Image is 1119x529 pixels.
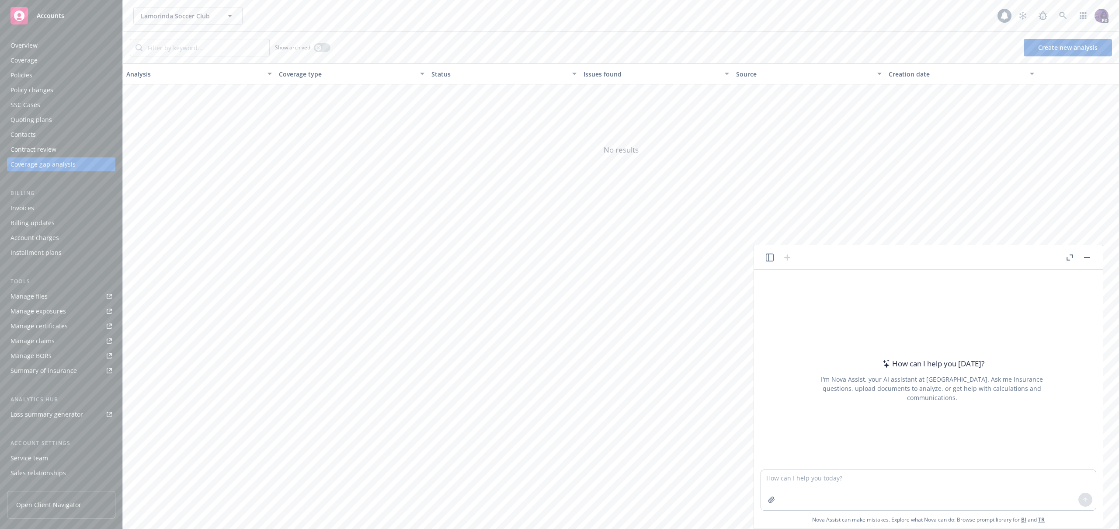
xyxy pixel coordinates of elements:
[10,451,48,465] div: Service team
[10,83,53,97] div: Policy changes
[736,70,872,79] div: Source
[142,39,269,56] input: Filter by keyword...
[7,189,115,198] div: Billing
[10,53,38,67] div: Coverage
[7,407,115,421] a: Loss summary generator
[10,143,56,157] div: Contract review
[10,246,62,260] div: Installment plans
[1054,7,1072,24] a: Search
[10,319,68,333] div: Manage certificates
[10,481,61,495] div: Related accounts
[7,3,115,28] a: Accounts
[10,349,52,363] div: Manage BORs
[7,83,115,97] a: Policy changes
[733,63,885,84] button: Source
[7,38,115,52] a: Overview
[275,63,428,84] button: Coverage type
[7,289,115,303] a: Manage files
[10,231,59,245] div: Account charges
[1034,7,1052,24] a: Report a Bug
[7,216,115,230] a: Billing updates
[141,11,216,21] span: Lamorinda Soccer Club
[428,63,580,84] button: Status
[7,128,115,142] a: Contacts
[1024,39,1112,56] button: Create new analysis
[10,407,83,421] div: Loss summary generator
[7,319,115,333] a: Manage certificates
[809,375,1055,402] div: I'm Nova Assist, your AI assistant at [GEOGRAPHIC_DATA]. Ask me insurance questions, upload docum...
[584,70,719,79] div: Issues found
[812,511,1045,529] span: Nova Assist can make mistakes. Explore what Nova can do: Browse prompt library for and
[1021,516,1026,523] a: BI
[880,358,984,369] div: How can I help you [DATE]?
[10,128,36,142] div: Contacts
[10,216,55,230] div: Billing updates
[7,395,115,404] div: Analytics hub
[7,439,115,448] div: Account settings
[10,113,52,127] div: Quoting plans
[7,201,115,215] a: Invoices
[580,63,733,84] button: Issues found
[126,70,262,79] div: Analysis
[10,68,32,82] div: Policies
[279,70,415,79] div: Coverage type
[10,289,48,303] div: Manage files
[7,481,115,495] a: Related accounts
[7,143,115,157] a: Contract review
[136,44,142,51] svg: Search
[1014,7,1032,24] a: Stop snowing
[10,466,66,480] div: Sales relationships
[10,364,77,378] div: Summary of insurance
[7,68,115,82] a: Policies
[7,334,115,348] a: Manage claims
[1074,7,1092,24] a: Switch app
[7,349,115,363] a: Manage BORs
[889,70,1025,79] div: Creation date
[10,98,40,112] div: SSC Cases
[7,98,115,112] a: SSC Cases
[431,70,567,79] div: Status
[123,84,1119,216] span: No results
[10,157,76,171] div: Coverage gap analysis
[10,304,66,318] div: Manage exposures
[10,38,38,52] div: Overview
[10,201,34,215] div: Invoices
[7,113,115,127] a: Quoting plans
[16,500,81,509] span: Open Client Navigator
[7,451,115,465] a: Service team
[7,304,115,318] a: Manage exposures
[37,12,64,19] span: Accounts
[7,53,115,67] a: Coverage
[7,277,115,286] div: Tools
[7,157,115,171] a: Coverage gap analysis
[10,334,55,348] div: Manage claims
[133,7,243,24] button: Lamorinda Soccer Club
[885,63,1038,84] button: Creation date
[7,466,115,480] a: Sales relationships
[7,246,115,260] a: Installment plans
[7,364,115,378] a: Summary of insurance
[1038,516,1045,523] a: TR
[123,63,275,84] button: Analysis
[1095,9,1109,23] img: photo
[275,44,310,51] span: Show archived
[7,231,115,245] a: Account charges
